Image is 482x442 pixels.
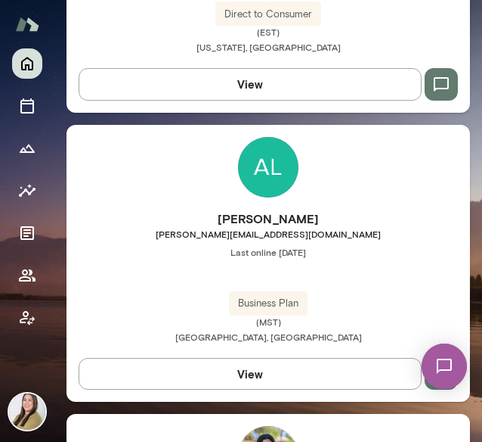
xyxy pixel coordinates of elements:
[12,218,42,248] button: Documents
[79,358,422,390] button: View
[12,133,42,163] button: Growth Plan
[12,91,42,121] button: Sessions
[66,26,470,38] span: (EST)
[12,303,42,333] button: Client app
[229,296,307,311] span: Business Plan
[175,331,362,342] span: [GEOGRAPHIC_DATA], [GEOGRAPHIC_DATA]
[215,7,321,22] span: Direct to Consumer
[66,246,470,258] span: Last online [DATE]
[12,260,42,291] button: Members
[196,42,341,52] span: [US_STATE], [GEOGRAPHIC_DATA]
[66,316,470,328] span: (MST)
[15,10,39,39] img: Mento
[238,137,298,198] img: Alecia Dembowski
[66,228,470,240] span: [PERSON_NAME][EMAIL_ADDRESS][DOMAIN_NAME]
[66,210,470,228] h6: [PERSON_NAME]
[9,394,45,430] img: Michelle Doan
[79,68,422,100] button: View
[12,48,42,79] button: Home
[12,176,42,206] button: Insights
